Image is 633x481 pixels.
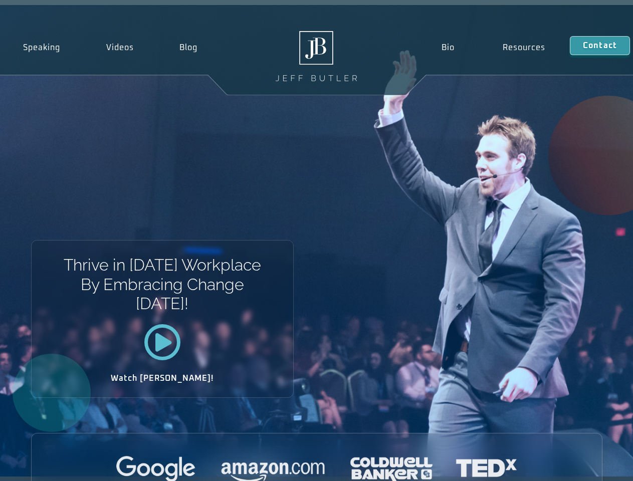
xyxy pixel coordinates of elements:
[417,36,569,59] nav: Menu
[417,36,479,59] a: Bio
[83,36,157,59] a: Videos
[67,374,258,382] h2: Watch [PERSON_NAME]!
[583,42,617,50] span: Contact
[63,256,262,313] h1: Thrive in [DATE] Workplace By Embracing Change [DATE]!
[156,36,221,59] a: Blog
[570,36,630,55] a: Contact
[479,36,570,59] a: Resources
